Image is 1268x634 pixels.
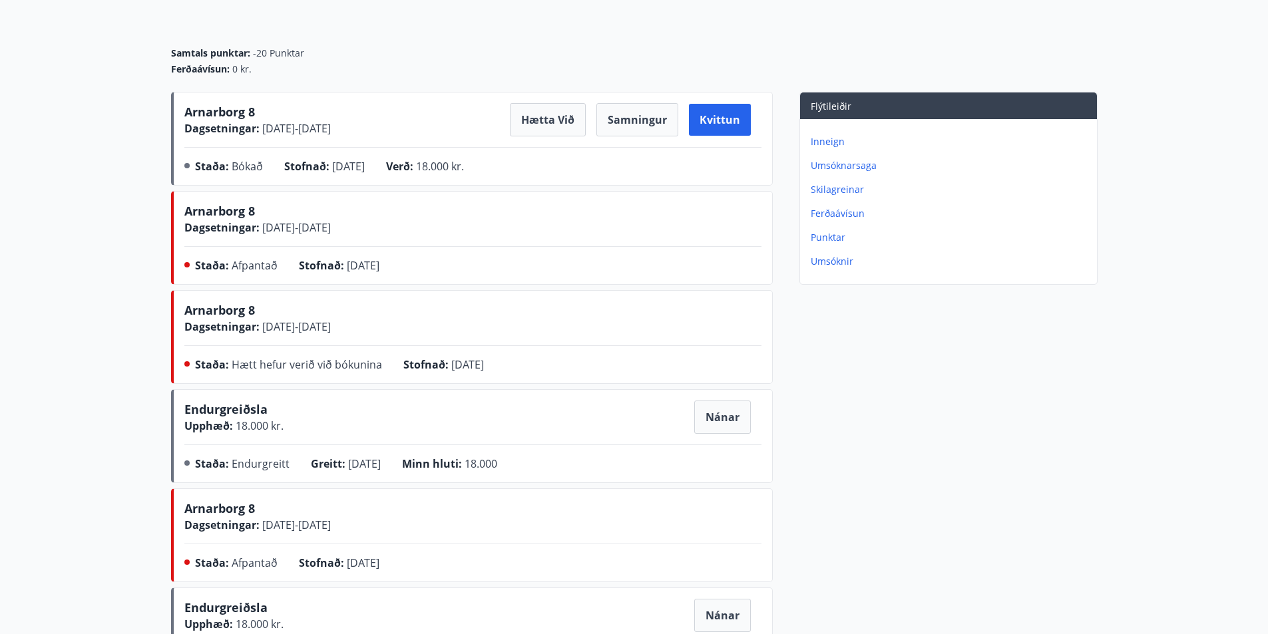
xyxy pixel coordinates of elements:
span: Arnarborg 8 [184,104,255,120]
span: Greitt : [311,456,345,471]
span: [DATE] - [DATE] [260,121,331,136]
span: Staða : [195,555,229,570]
span: Staða : [195,357,229,372]
p: Ferðaávísun [811,207,1092,220]
span: 18.000 kr. [233,617,284,631]
span: [DATE] [332,159,365,174]
span: Minn hluti : [402,456,462,471]
span: Staða : [195,258,229,273]
span: Stofnað : [284,159,329,174]
span: 18.000 [465,456,497,471]
p: Punktar [811,231,1092,244]
span: Dagsetningar : [184,121,260,136]
span: Dagsetningar : [184,518,260,532]
span: [DATE] [347,555,379,570]
span: [DATE] - [DATE] [260,518,331,532]
span: Dagsetningar : [184,220,260,235]
span: Arnarborg 8 [184,203,255,219]
span: Staða : [195,159,229,174]
span: 18.000 kr. [416,159,464,174]
button: Kvittun [689,104,751,136]
p: Skilagreinar [811,183,1092,196]
span: Endurgreitt [232,456,290,471]
span: Staða : [195,456,229,471]
span: [DATE] [348,456,381,471]
span: [DATE] - [DATE] [260,319,331,334]
span: Stofnað : [299,258,344,273]
span: Upphæð : [184,418,233,433]
span: Bókað [232,159,263,174]
p: Umsóknir [811,255,1092,268]
span: Verð : [386,159,413,174]
span: Stofnað : [403,357,449,372]
span: [DATE] - [DATE] [260,220,331,235]
span: [DATE] [347,258,379,273]
span: Ferðaávísun : [171,63,230,76]
span: Samtals punktar : [171,47,250,60]
span: Upphæð : [184,617,233,631]
p: Umsóknarsaga [811,159,1092,172]
span: 0 kr. [232,63,252,76]
span: Dagsetningar : [184,319,260,334]
span: Stofnað : [299,555,344,570]
button: Nánar [694,599,751,632]
button: Samningur [596,103,678,136]
p: Inneign [811,135,1092,148]
span: Endurgreiðsla [184,401,268,422]
button: Hætta við [510,103,586,136]
span: [DATE] [451,357,484,372]
span: Afpantað [232,555,278,570]
span: Afpantað [232,258,278,273]
span: Hætt hefur verið við bókunina [232,357,382,372]
span: Arnarborg 8 [184,500,255,516]
span: 18.000 kr. [233,418,284,433]
span: Flýtileiðir [811,100,851,112]
button: Nánar [694,400,751,434]
span: Arnarborg 8 [184,302,255,318]
span: -20 Punktar [253,47,304,60]
span: Endurgreiðsla [184,599,268,621]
